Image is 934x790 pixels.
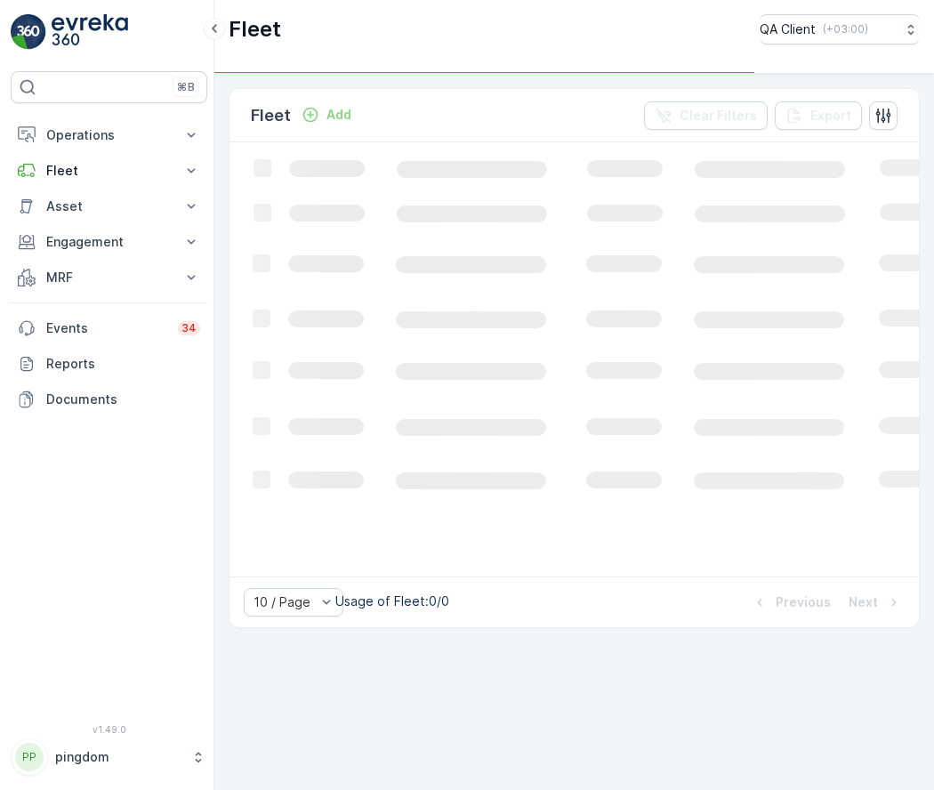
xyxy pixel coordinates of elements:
button: PPpingdom [11,738,207,776]
p: 34 [181,321,197,335]
button: Clear Filters [644,101,768,130]
img: logo [11,14,46,50]
div: PP [15,743,44,771]
p: MRF [46,269,172,286]
button: Next [847,592,905,613]
p: Usage of Fleet : 0/0 [335,592,449,610]
a: Documents [11,382,207,417]
p: QA Client [760,20,816,38]
button: Previous [749,592,833,613]
p: Export [810,107,851,125]
p: Fleet [229,15,281,44]
p: ( +03:00 ) [823,22,868,36]
p: Operations [46,126,172,144]
button: Engagement [11,224,207,260]
button: Operations [11,117,207,153]
p: pingdom [55,748,182,766]
a: Reports [11,346,207,382]
button: Fleet [11,153,207,189]
button: MRF [11,260,207,295]
p: ⌘B [177,80,195,94]
p: Previous [776,593,831,611]
span: v 1.49.0 [11,724,207,735]
button: Asset [11,189,207,224]
button: Add [294,104,358,125]
p: Engagement [46,233,172,251]
button: QA Client(+03:00) [760,14,920,44]
p: Reports [46,355,200,373]
img: logo_light-DOdMpM7g.png [52,14,128,50]
p: Documents [46,391,200,408]
p: Events [46,319,167,337]
a: Events34 [11,310,207,346]
button: Export [775,101,862,130]
p: Fleet [46,162,172,180]
p: Asset [46,197,172,215]
p: Next [849,593,878,611]
p: Clear Filters [680,107,757,125]
p: Fleet [251,103,291,128]
p: Add [326,106,351,124]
